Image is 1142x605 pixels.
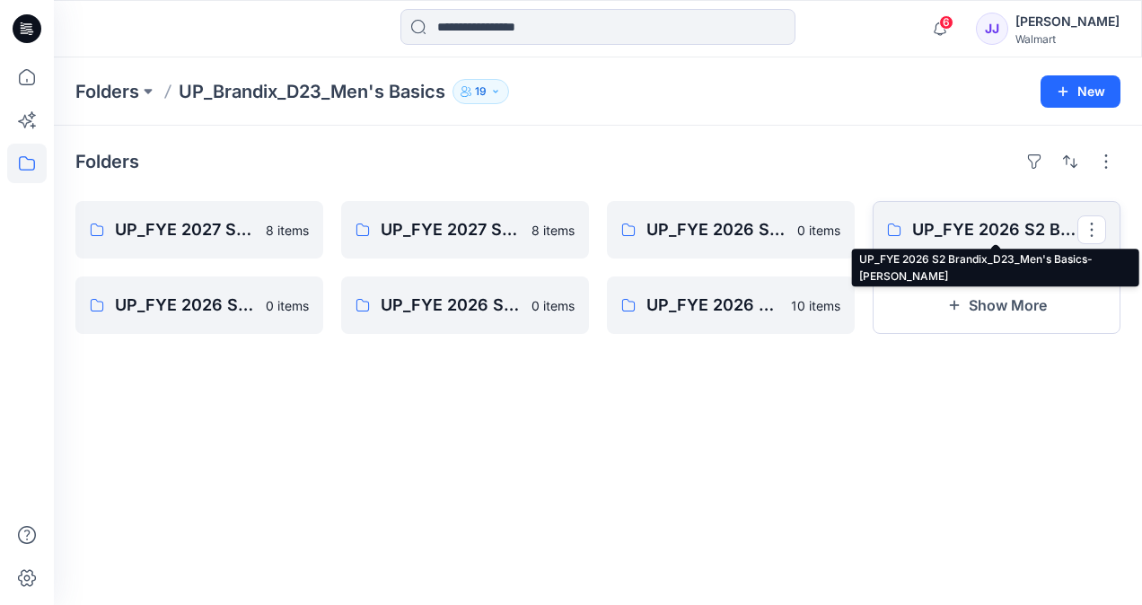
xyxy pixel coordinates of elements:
p: UP_FYE 2027 S2 Brandix_D23_Men's Basics- [PERSON_NAME] [115,217,255,242]
span: 6 [939,15,953,30]
div: Walmart [1015,32,1120,46]
div: [PERSON_NAME] [1015,11,1120,32]
p: 10 items [791,296,840,315]
button: Show More [873,276,1120,334]
p: 0 items [266,296,309,315]
p: 19 [475,82,487,101]
p: 8 items [531,221,575,240]
a: UP_FYE 2026 S2 Brandix_D23_Men's Basics- NOBO0 items [341,276,589,334]
p: 0 items [797,221,840,240]
a: UP_FYE 2027 S2 Brandix_D23_Men's Basics - ATHLETIC WORKS8 items [341,201,589,259]
button: New [1041,75,1120,108]
p: UP_Brandix_D23_Men's Basics [179,79,445,104]
div: JJ [976,13,1008,45]
p: UP_FYE 2026 S2 Brandix_D23_Men's Basics- [PERSON_NAME] [912,217,1077,242]
p: UP_FYE 2026 S3 Brandix_D23_Men's Basics- [PERSON_NAME] [646,217,786,242]
p: UP_FYE 2026 S3 Brandix_D23_Men's Basics- NOBO [115,293,255,318]
h4: Folders [75,151,139,172]
p: UP_FYE 2027 S2 Brandix_D23_Men's Basics - ATHLETIC WORKS [381,217,521,242]
button: 19 [452,79,509,104]
p: 0 items [531,296,575,315]
p: UP_FYE 2026 S1 Brandix_D23_Men's Basics- [PERSON_NAME] [646,293,780,318]
a: Folders [75,79,139,104]
a: UP_FYE 2026 S1 Brandix_D23_Men's Basics- [PERSON_NAME]10 items [607,276,855,334]
a: UP_FYE 2027 S2 Brandix_D23_Men's Basics- [PERSON_NAME]8 items [75,201,323,259]
a: UP_FYE 2026 S2 Brandix_D23_Men's Basics- [PERSON_NAME] [873,201,1120,259]
p: UP_FYE 2026 S2 Brandix_D23_Men's Basics- NOBO [381,293,521,318]
a: UP_FYE 2026 S3 Brandix_D23_Men's Basics- NOBO0 items [75,276,323,334]
p: 8 items [266,221,309,240]
a: UP_FYE 2026 S3 Brandix_D23_Men's Basics- [PERSON_NAME]0 items [607,201,855,259]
